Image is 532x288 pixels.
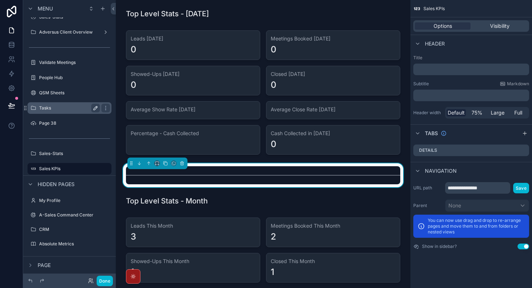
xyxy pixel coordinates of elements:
[445,199,529,212] button: None
[28,102,111,114] a: Tasks
[28,87,111,99] a: QSM Sheets
[413,185,442,191] label: URL path
[38,262,51,269] span: Page
[425,40,445,47] span: Header
[28,224,111,235] a: CRM
[500,81,529,87] a: Markdown
[490,22,510,30] span: Visibility
[28,195,111,206] a: My Profile
[413,64,529,75] div: scrollable content
[422,244,457,249] label: Show in sidebar?
[39,151,110,156] label: Sales-Stats
[38,181,75,188] span: Hidden pages
[39,198,110,203] label: My Profile
[413,90,529,101] div: scrollable content
[28,163,111,175] a: Sales KPIs
[39,75,110,81] label: People Hub
[428,218,525,235] p: You can now use drag and drop to re-arrange pages and move them to and from folders or nested views
[507,81,529,87] span: Markdown
[472,109,482,116] span: 75%
[425,130,438,137] span: Tabs
[419,147,437,153] label: Details
[28,209,111,221] a: A-Sales Command Center
[28,148,111,159] a: Sales-Stats
[28,238,111,250] a: Absolute Metrics
[513,183,529,193] button: Save
[28,117,111,129] a: Page 38
[39,166,107,172] label: Sales KPIs
[514,109,522,116] span: Full
[413,81,429,87] label: Subtitle
[413,203,442,209] label: Parent
[413,110,442,116] label: Header width
[39,90,110,96] label: QSM Sheets
[413,55,529,61] label: Title
[39,227,110,232] label: CRM
[39,105,97,111] label: Tasks
[28,57,111,68] a: Validate Meetings
[425,167,457,175] span: Navigation
[28,72,111,83] a: People Hub
[448,202,461,209] span: None
[97,276,113,286] button: Done
[423,6,445,12] span: Sales KPIs
[39,241,110,247] label: Absolute Metrics
[448,109,465,116] span: Default
[38,5,53,12] span: Menu
[28,26,111,38] a: Adversus Client Overview
[491,109,504,116] span: Large
[39,29,100,35] label: Adversus Client Overview
[39,212,110,218] label: A-Sales Command Center
[39,60,110,65] label: Validate Meetings
[434,22,452,30] span: Options
[39,120,110,126] label: Page 38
